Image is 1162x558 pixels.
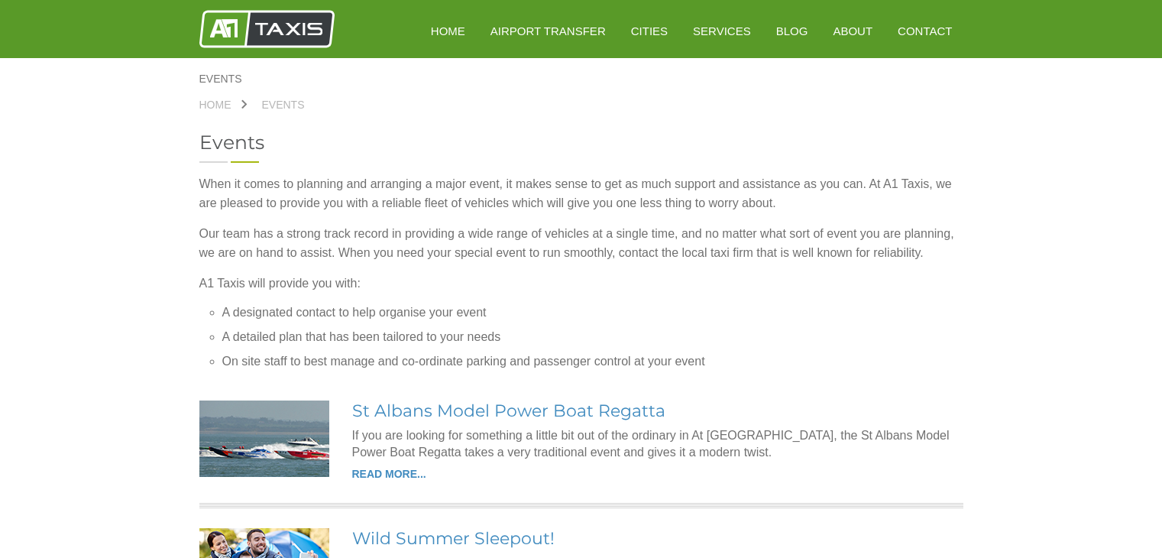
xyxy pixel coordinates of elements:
a: Wild Summer Sleepout! [352,528,555,549]
li: A detailed plan that has been tailored to your needs [222,329,963,346]
a: HOME [420,12,476,50]
p: If you are looking for something a little bit out of the ordinary in At [GEOGRAPHIC_DATA], the St... [352,427,963,461]
p: Our team has a strong track record in providing a wide range of vehicles at a single time, and no... [199,224,963,262]
a: Events [199,73,257,84]
a: READ MORE... [352,468,426,480]
li: On site staff to best manage and co-ordinate parking and passenger control at your event [222,353,963,370]
a: Home [199,99,247,110]
li: A designated contact to help organise your event [222,304,963,321]
a: Airport Transfer [480,12,617,50]
a: About [822,12,883,50]
a: Contact [887,12,963,50]
a: Services [682,12,762,50]
h2: Events [199,133,963,152]
a: Events [247,99,320,110]
a: Blog [765,12,819,50]
img: St Albans Model Power Boat Regatta [199,401,329,477]
p: A1 Taxis will provide you with: [199,274,963,293]
span: Events [262,99,305,111]
span: Home [199,99,231,111]
img: A1 Taxis [199,10,335,48]
p: When it comes to planning and arranging a major event, it makes sense to get as much support and ... [199,174,963,212]
a: Cities [620,12,678,50]
a: St Albans Model Power Boat Regatta [352,401,665,421]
